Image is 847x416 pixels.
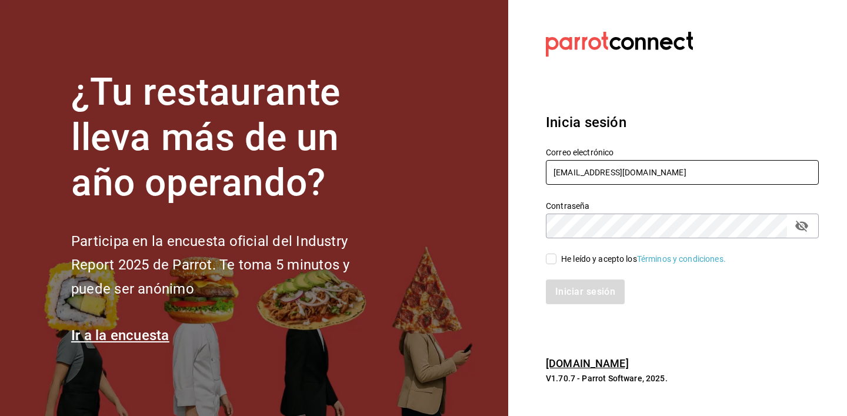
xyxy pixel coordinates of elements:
[561,253,726,265] div: He leído y acepto los
[546,112,819,133] h3: Inicia sesión
[71,70,389,205] h1: ¿Tu restaurante lleva más de un año operando?
[546,148,819,157] label: Correo electrónico
[792,216,812,236] button: passwordField
[637,254,726,264] a: Términos y condiciones.
[71,327,169,344] a: Ir a la encuesta
[546,202,819,210] label: Contraseña
[71,229,389,301] h2: Participa en la encuesta oficial del Industry Report 2025 de Parrot. Te toma 5 minutos y puede se...
[546,160,819,185] input: Ingresa tu correo electrónico
[546,372,819,384] p: V1.70.7 - Parrot Software, 2025.
[546,357,629,370] a: [DOMAIN_NAME]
